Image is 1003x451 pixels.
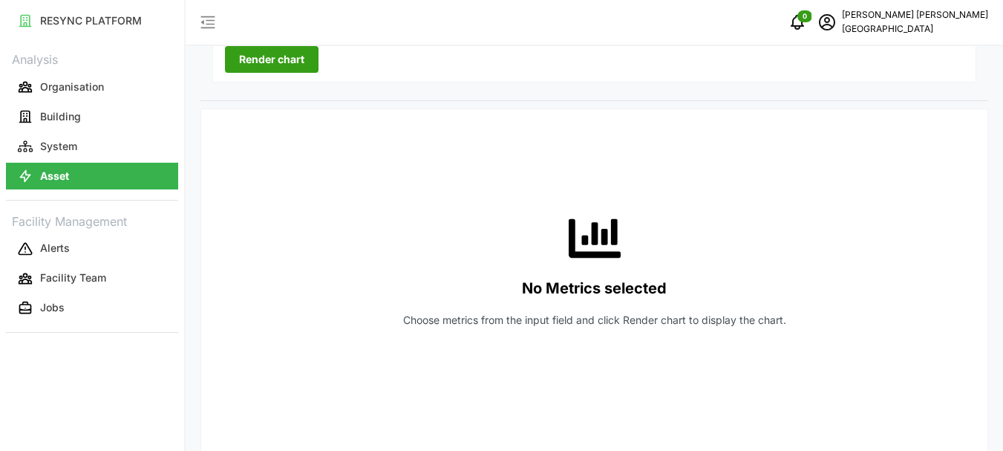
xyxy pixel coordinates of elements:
a: Organisation [6,72,178,102]
button: notifications [783,7,812,37]
p: Facility Team [40,270,106,285]
a: Building [6,102,178,132]
p: Choose metrics from the input field and click Render chart to display the chart. [403,313,786,328]
button: Asset [6,163,178,189]
a: Facility Team [6,264,178,293]
a: System [6,132,178,161]
span: Render chart [239,47,304,72]
button: Building [6,103,178,130]
p: Jobs [40,300,65,315]
span: 0 [803,11,807,22]
button: Organisation [6,74,178,100]
a: Alerts [6,234,178,264]
button: Render chart [225,46,318,73]
a: Jobs [6,293,178,323]
p: RESYNC PLATFORM [40,13,142,28]
p: Asset [40,169,69,184]
p: [GEOGRAPHIC_DATA] [842,22,988,36]
p: Building [40,109,81,124]
a: RESYNC PLATFORM [6,6,178,36]
p: System [40,139,77,154]
button: Facility Team [6,265,178,292]
button: Alerts [6,236,178,262]
p: Facility Management [6,210,178,231]
p: [PERSON_NAME] [PERSON_NAME] [842,8,988,22]
button: RESYNC PLATFORM [6,7,178,34]
button: schedule [812,7,842,37]
button: System [6,133,178,160]
a: Asset [6,161,178,191]
p: Organisation [40,80,104,94]
button: Jobs [6,295,178,322]
p: Analysis [6,48,178,69]
p: Alerts [40,241,70,256]
p: No Metrics selected [522,276,667,301]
